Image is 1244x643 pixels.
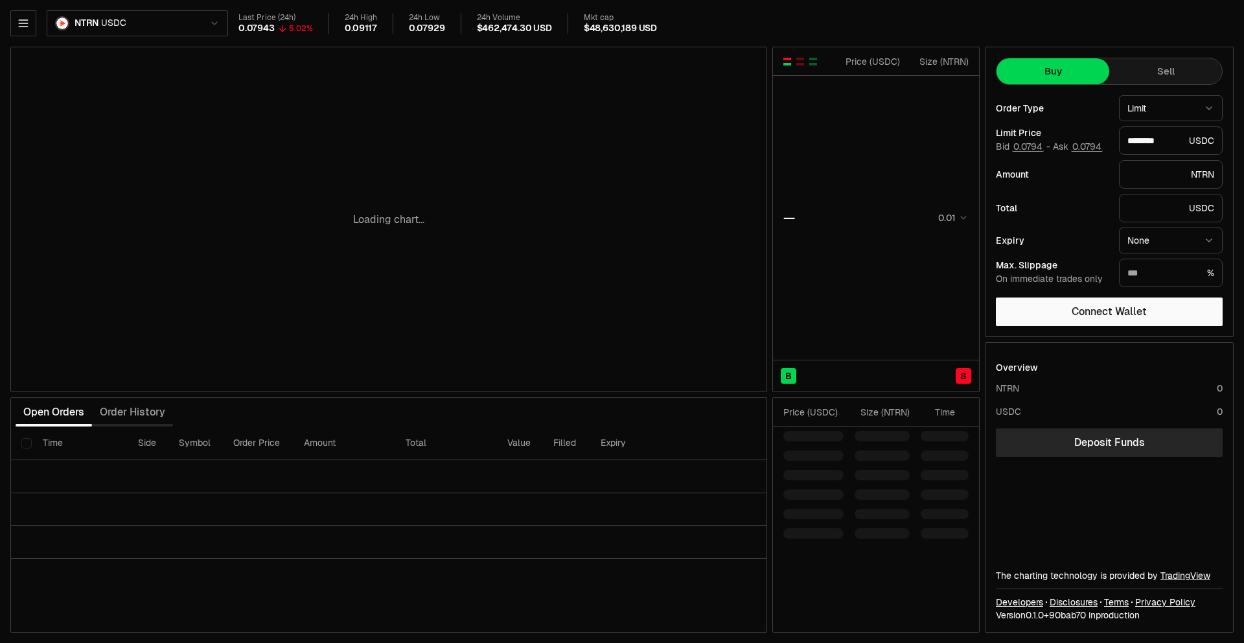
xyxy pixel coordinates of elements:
span: 90bab708ddaa548ccbb6af465defaa2c963a3146 [1049,609,1086,621]
a: Privacy Policy [1135,596,1195,609]
span: USDC [101,18,126,29]
div: The charting technology is provided by [996,569,1223,582]
button: 0.0794 [1071,141,1103,152]
div: Price ( USDC ) [842,55,900,68]
button: Sell [1109,58,1222,84]
div: Version 0.1.0 + in production [996,609,1223,622]
a: TradingView [1160,570,1210,581]
div: Expiry [996,236,1109,245]
th: Value [497,427,543,460]
div: 0.07943 [238,23,275,34]
button: None [1119,228,1223,253]
div: Last Price (24h) [238,13,313,23]
div: Time [921,406,955,419]
a: Developers [996,596,1043,609]
div: Limit Price [996,128,1109,137]
button: Show Buy Orders Only [808,56,818,67]
th: Side [128,427,168,460]
div: USDC [996,405,1021,418]
div: Total [996,204,1109,213]
span: B [785,369,792,382]
div: 0 [1217,405,1223,418]
span: NTRN [75,18,98,29]
button: Show Sell Orders Only [795,56,805,67]
button: Open Orders [16,399,92,425]
div: $48,630,189 USD [584,23,657,34]
a: Deposit Funds [996,428,1223,457]
div: Mkt cap [584,13,657,23]
th: Amount [294,427,395,460]
div: USDC [1119,126,1223,155]
div: Size ( NTRN ) [855,406,910,419]
div: Max. Slippage [996,261,1109,270]
div: 0.07929 [409,23,445,34]
div: — [783,209,795,227]
th: Expiry [590,427,682,460]
button: Order History [92,399,173,425]
div: Size ( NTRN ) [911,55,969,68]
div: 24h High [345,13,377,23]
th: Order Price [223,427,294,460]
button: Connect Wallet [996,298,1223,326]
button: Limit [1119,95,1223,121]
div: 5.02% [289,23,313,34]
img: NTRN Logo [56,18,68,29]
button: Buy [996,58,1109,84]
div: NTRN [1119,160,1223,189]
button: 0.0794 [1012,141,1044,152]
span: Bid - [996,141,1050,153]
div: Price ( USDC ) [783,406,844,419]
div: % [1119,259,1223,287]
span: Ask [1053,141,1103,153]
th: Symbol [168,427,224,460]
div: 24h Volume [477,13,552,23]
div: Order Type [996,104,1109,113]
a: Terms [1104,596,1129,609]
div: Amount [996,170,1109,179]
th: Time [32,427,127,460]
button: 0.01 [934,210,969,226]
div: NTRN [996,382,1019,395]
div: Overview [996,361,1038,374]
div: $462,474.30 USD [477,23,552,34]
button: Select all [21,438,32,449]
div: 24h Low [409,13,445,23]
span: S [960,369,967,382]
div: 0.09117 [345,23,377,34]
th: Total [395,427,497,460]
div: On immediate trades only [996,274,1109,285]
th: Filled [543,427,590,460]
div: 0 [1217,382,1223,395]
button: Show Buy and Sell Orders [782,56,792,67]
p: Loading chart... [353,212,424,228]
div: USDC [1119,194,1223,222]
a: Disclosures [1050,596,1098,609]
